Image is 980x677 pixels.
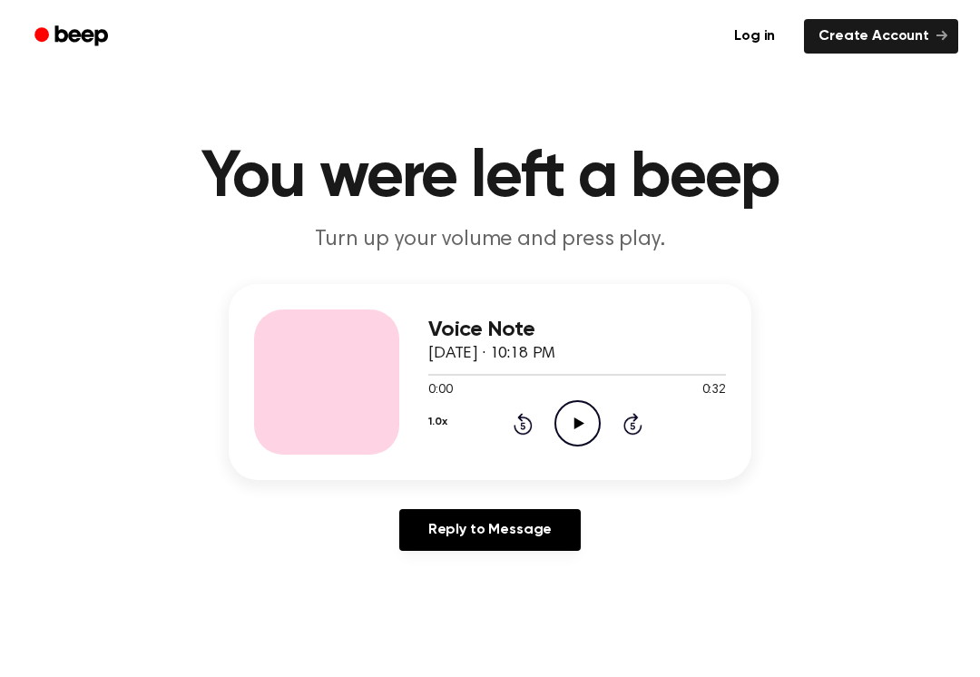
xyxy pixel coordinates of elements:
span: 0:00 [428,381,452,400]
button: 1.0x [428,407,446,437]
a: Beep [22,19,124,54]
h3: Voice Note [428,318,726,342]
span: [DATE] · 10:18 PM [428,346,555,362]
a: Create Account [804,19,958,54]
span: 0:32 [702,381,726,400]
a: Reply to Message [399,509,581,551]
h1: You were left a beep [25,145,955,211]
p: Turn up your volume and press play. [142,225,838,255]
a: Log in [716,15,793,57]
